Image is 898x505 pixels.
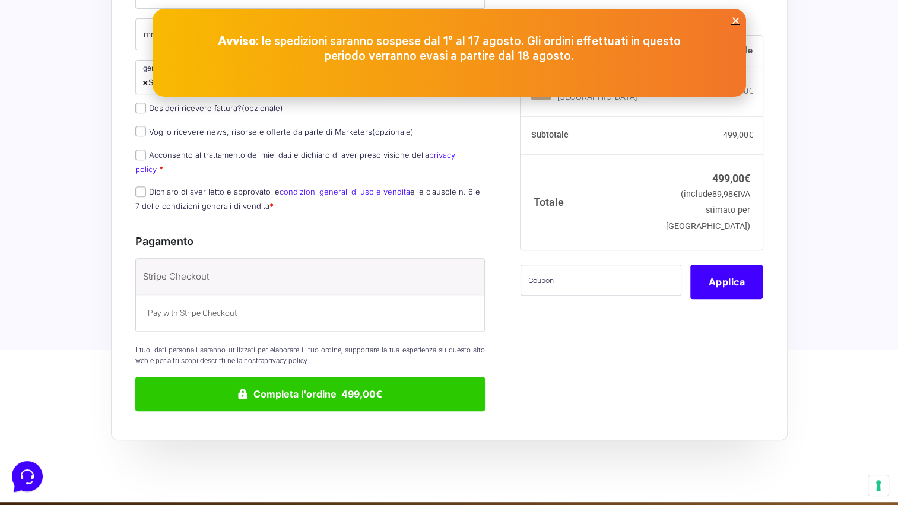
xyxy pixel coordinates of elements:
[27,173,194,185] input: Cerca un articolo...
[126,147,218,157] a: Apri Centro Assistenza
[135,127,414,136] label: Voglio ricevere news, risorse e offerte da parte di Marketers
[183,398,200,408] p: Aiuto
[722,130,753,139] bdi: 499,00
[135,126,146,136] input: Voglio ricevere news, risorse e offerte da parte di Marketers(opzionale)
[264,357,307,365] a: privacy policy
[148,307,473,319] p: Pay with Stripe Checkout
[135,150,455,173] label: Acconsento al trattamento dei miei dati e dichiaro di aver preso visione della
[135,186,146,197] input: Dichiaro di aver letto e approvato lecondizioni generali di uso e venditae le clausole n. 6 e 7 d...
[77,107,175,116] span: Inizia una conversazione
[9,9,199,28] h2: Ciao da Marketers 👋
[731,16,740,25] a: Close
[521,265,681,296] input: Coupon
[712,171,750,184] bdi: 499,00
[135,103,283,113] label: Desideri ricevere fattura?
[142,76,148,88] span: ×
[280,187,410,196] a: condizioni generali di uso e vendita
[135,60,486,94] span: Seleziona...
[57,66,81,90] img: dark
[242,103,283,113] span: (opzionale)
[521,116,660,154] th: Subtotale
[744,171,750,184] span: €
[19,147,93,157] span: Trova una risposta
[690,265,763,299] button: Applica
[135,187,480,210] label: Dichiaro di aver letto e approvato le e le clausole n. 6 e 7 delle condizioni generali di vendita
[38,66,62,90] img: dark
[712,189,738,199] span: 89,98
[135,377,486,411] button: Completa l'ordine 499,00€
[9,459,45,494] iframe: Customerly Messenger Launcher
[521,154,660,250] th: Totale
[269,201,274,211] abbr: obbligatorio
[159,164,163,174] abbr: obbligatorio
[135,103,146,113] input: Desideri ricevere fattura?(opzionale)
[748,86,753,96] span: €
[36,398,56,408] p: Home
[82,381,156,408] button: Messaggi
[9,381,82,408] button: Home
[135,233,486,249] h3: Pagamento
[19,47,101,57] span: Le tue conversazioni
[142,76,193,88] span: Seleziona...
[666,189,750,231] small: (include IVA stimato per [GEOGRAPHIC_DATA])
[19,66,43,90] img: dark
[748,130,753,139] span: €
[868,475,889,496] button: Le tue preferenze relative al consenso per le tecnologie di tracciamento
[135,345,486,366] p: I tuoi dati personali saranno utilizzati per elaborare il tuo ordine, supportare la tua esperienz...
[372,127,414,136] span: (opzionale)
[155,381,228,408] button: Aiuto
[103,398,135,408] p: Messaggi
[733,189,738,199] span: €
[218,35,256,49] strong: Avviso
[135,150,455,173] a: privacy policy
[19,100,218,123] button: Inizia una conversazione
[135,150,146,160] input: Acconsento al trattamento dei miei dati e dichiaro di aver preso visione dellaprivacy policy *
[143,268,444,285] label: Stripe Checkout
[212,34,687,64] p: : le spedizioni saranno sospese dal 1° al 17 agosto. Gli ordini effettuati in questo periodo verr...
